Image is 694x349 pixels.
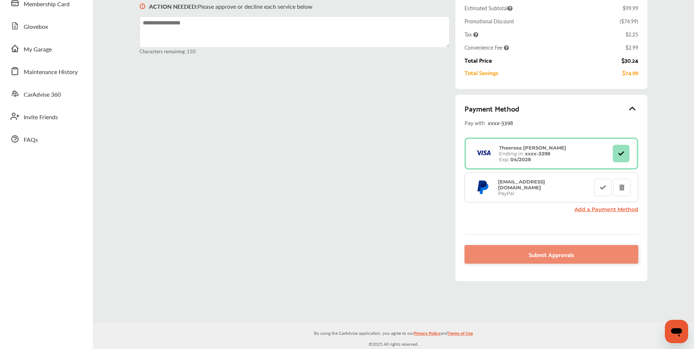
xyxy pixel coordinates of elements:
[93,329,694,337] p: By using the CarAdvise application, you agree to our and
[498,179,545,190] strong: [EMAIL_ADDRESS][DOMAIN_NAME]
[529,249,574,259] span: Submit Approvals
[24,22,48,32] span: Glovebox
[623,4,638,12] div: $99.99
[24,113,58,122] span: Invite Friends
[7,129,86,148] a: FAQs
[7,39,86,58] a: My Garage
[499,145,566,151] strong: Theeresa [PERSON_NAME]
[510,156,531,162] strong: 04/2028
[622,57,638,63] div: $30.24
[620,18,638,25] div: ( $74.99 )
[24,45,52,54] span: My Garage
[464,57,492,63] div: Total Price
[626,44,638,51] div: $2.99
[24,90,61,100] span: CarAdvise 360
[7,84,86,103] a: CarAdvise 360
[7,16,86,35] a: Glovebox
[525,151,550,156] strong: xxxx- 3398
[494,179,553,196] div: PayPal
[140,48,450,55] small: Characters remaining: 150
[575,206,638,213] a: Add a Payment Method
[149,2,197,11] b: ACTION NEEDED :
[464,245,638,264] a: Submit Approvals
[448,329,473,340] a: Terms of Use
[24,135,38,145] span: FAQs
[7,107,86,126] a: Invite Friends
[495,145,570,162] div: Ending in: Exp:
[464,44,509,51] span: Convenience Fee
[7,62,86,81] a: Maintenance History
[414,329,440,340] a: Privacy Policy
[464,69,498,76] div: Total Savings
[93,323,694,349] div: © 2025 All rights reserved.
[665,320,688,343] iframe: Button to launch messaging window
[149,2,313,11] p: Please approve or decline each service below
[488,117,579,127] div: xxxx- 3398
[464,31,478,38] span: Tax
[622,69,638,76] div: $74.99
[464,4,513,12] span: Estimated Subtotal
[464,18,514,25] div: Promotional Discount
[464,117,485,127] span: Pay with
[626,31,638,38] div: $2.25
[24,67,78,77] span: Maintenance History
[464,102,638,115] div: Payment Method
